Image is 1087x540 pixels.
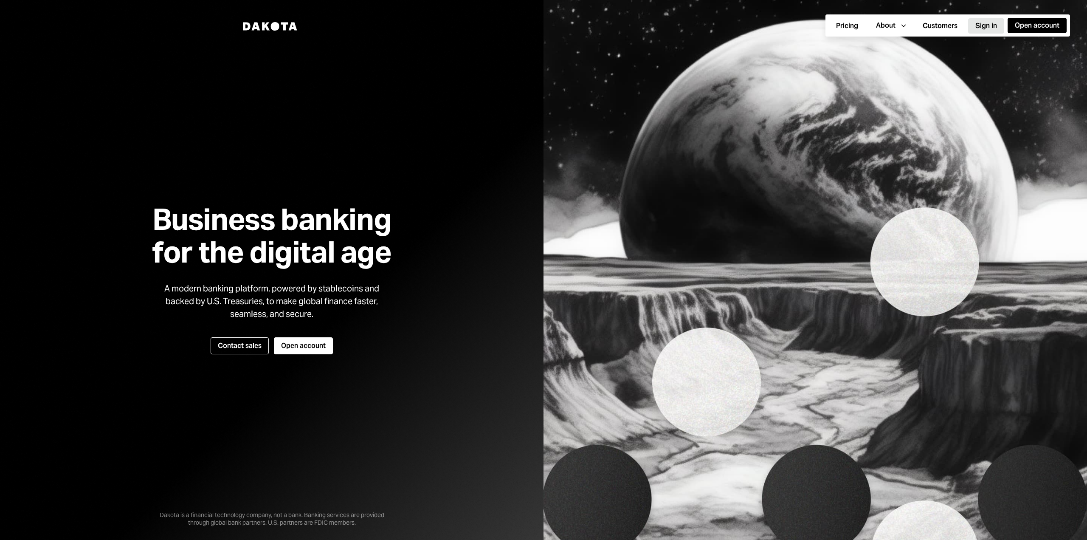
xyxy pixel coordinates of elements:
[876,21,896,30] div: About
[274,337,333,354] button: Open account
[157,282,386,320] div: A modern banking platform, powered by stablecoins and backed by U.S. Treasuries, to make global f...
[915,17,965,34] a: Customers
[829,17,865,34] a: Pricing
[142,203,402,269] h1: Business banking for the digital age
[211,337,269,354] button: Contact sales
[829,18,865,34] button: Pricing
[968,18,1004,34] button: Sign in
[915,18,965,34] button: Customers
[1008,18,1067,33] button: Open account
[869,18,912,33] button: About
[968,17,1004,34] a: Sign in
[144,498,399,526] div: Dakota is a financial technology company, not a bank. Banking services are provided through globa...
